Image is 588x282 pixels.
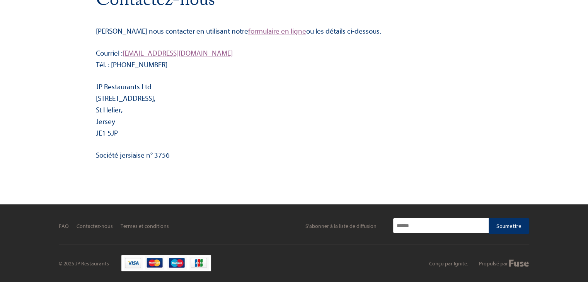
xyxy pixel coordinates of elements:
a: FAQ [59,223,69,229]
font: Tél. : [PHONE_NUMBER] [96,61,167,69]
a: formulaire en ligne [248,27,306,36]
font: [STREET_ADDRESS], [96,94,155,103]
font: ou les détails ci-dessous. [306,27,381,36]
a: Termes et conditions [121,223,169,229]
font: © 2025 JP Restaurants [59,260,109,267]
font: Jersey [96,117,115,126]
font: JP Restaurants Ltd [96,83,152,91]
font: Société jersiaise n° 3756 [96,151,170,160]
font: Soumettre [496,223,522,229]
a: [EMAIL_ADDRESS][DOMAIN_NAME] [123,49,233,58]
a: Contactez-nous [77,223,113,229]
font: Propulsé par [479,260,508,267]
font: St Helier, [96,106,123,114]
font: S'abonner à la liste de diffusion [305,223,377,229]
font: [PERSON_NAME] nous contacter en utilisant notre [96,27,248,36]
a: Propulsé par [479,260,529,267]
a: Conçu par Ignite. [429,260,468,267]
button: Soumettre [489,218,529,234]
font: Courriel : [96,49,123,58]
font: JE1 5JP [96,129,118,138]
